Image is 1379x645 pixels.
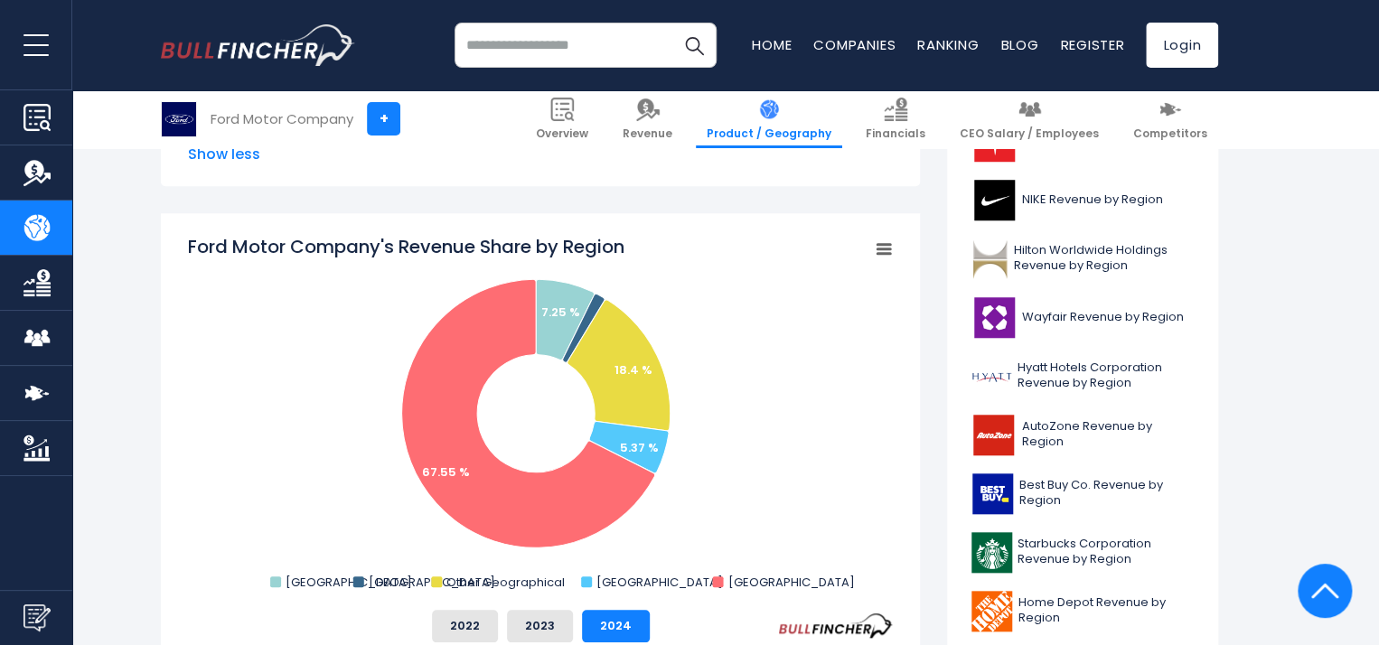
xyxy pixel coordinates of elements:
[612,90,683,148] a: Revenue
[369,574,495,591] text: [GEOGRAPHIC_DATA]
[961,586,1205,636] a: Home Depot Revenue by Region
[971,473,1014,514] img: BBY logo
[961,351,1205,401] a: Hyatt Hotels Corporation Revenue by Region
[432,610,498,642] button: 2022
[1019,478,1194,509] span: Best Buy Co. Revenue by Region
[525,90,599,148] a: Overview
[1022,192,1163,208] span: NIKE Revenue by Region
[188,234,893,595] svg: Ford Motor Company's Revenue Share by Region
[582,610,650,642] button: 2024
[971,591,1013,631] img: HD logo
[614,361,652,379] text: 18.4 %
[1022,134,1170,149] span: Tesla Revenue by Region
[855,90,936,148] a: Financials
[917,35,979,54] a: Ranking
[211,108,353,129] div: Ford Motor Company
[507,610,573,642] button: 2023
[961,175,1205,225] a: NIKE Revenue by Region
[161,24,355,66] img: bullfincher logo
[961,469,1205,519] a: Best Buy Co. Revenue by Region
[961,234,1205,284] a: Hilton Worldwide Holdings Revenue by Region
[1018,537,1194,567] span: Starbucks Corporation Revenue by Region
[707,126,831,141] span: Product / Geography
[971,180,1017,220] img: NKE logo
[752,35,792,54] a: Home
[1133,126,1207,141] span: Competitors
[971,532,1012,573] img: SBUX logo
[188,144,893,165] span: Show less
[971,297,1017,338] img: W logo
[161,24,355,66] a: Go to homepage
[696,90,842,148] a: Product / Geography
[1014,243,1194,274] span: Hilton Worldwide Holdings Revenue by Region
[286,574,412,591] text: [GEOGRAPHIC_DATA]
[1022,310,1184,325] span: Wayfair Revenue by Region
[162,102,196,136] img: F logo
[949,90,1110,148] a: CEO Salary / Employees
[623,126,672,141] span: Revenue
[422,463,470,481] text: 67.55 %
[1018,595,1194,626] span: Home Depot Revenue by Region
[1060,35,1124,54] a: Register
[1021,419,1194,450] span: AutoZone Revenue by Region
[536,126,588,141] span: Overview
[596,574,723,591] text: [GEOGRAPHIC_DATA]
[1146,23,1218,68] a: Login
[1018,360,1194,391] span: Hyatt Hotels Corporation Revenue by Region
[971,415,1016,455] img: AZO logo
[961,528,1205,577] a: Starbucks Corporation Revenue by Region
[971,356,1012,397] img: H logo
[961,293,1205,342] a: Wayfair Revenue by Region
[446,574,565,591] text: Other Geographical
[1000,35,1038,54] a: Blog
[960,126,1099,141] span: CEO Salary / Employees
[620,439,659,456] text: 5.37 %
[188,234,624,259] tspan: Ford Motor Company's Revenue Share by Region
[367,102,400,136] a: +
[671,23,717,68] button: Search
[727,574,854,591] text: [GEOGRAPHIC_DATA]
[971,238,1008,279] img: HLT logo
[813,35,896,54] a: Companies
[1122,90,1218,148] a: Competitors
[541,304,580,321] text: 7.25 %
[866,126,925,141] span: Financials
[961,410,1205,460] a: AutoZone Revenue by Region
